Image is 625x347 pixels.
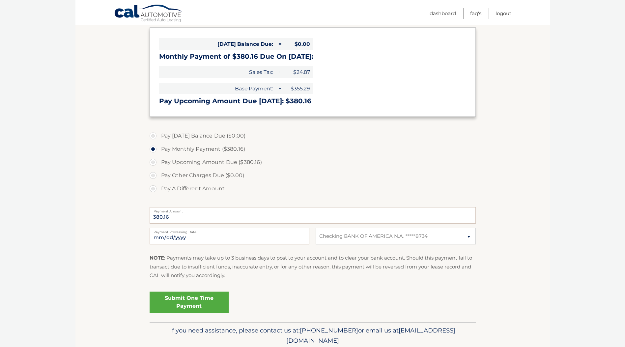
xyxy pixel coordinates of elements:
[283,38,313,50] span: $0.00
[154,325,471,346] p: If you need assistance, please contact us at: or email us at
[283,66,313,78] span: $24.87
[150,207,476,224] input: Payment Amount
[159,38,276,50] span: [DATE] Balance Due:
[150,156,476,169] label: Pay Upcoming Amount Due ($380.16)
[276,66,283,78] span: +
[150,182,476,195] label: Pay A Different Amount
[114,4,183,23] a: Cal Automotive
[159,83,276,94] span: Base Payment:
[150,142,476,156] label: Pay Monthly Payment ($380.16)
[283,83,313,94] span: $355.29
[470,8,481,19] a: FAQ's
[150,228,309,233] label: Payment Processing Date
[159,52,466,61] h3: Monthly Payment of $380.16 Due On [DATE]:
[150,207,476,212] label: Payment Amount
[150,169,476,182] label: Pay Other Charges Due ($0.00)
[150,228,309,244] input: Payment Date
[276,38,283,50] span: =
[150,254,476,280] p: : Payments may take up to 3 business days to post to your account and to clear your bank account....
[430,8,456,19] a: Dashboard
[496,8,511,19] a: Logout
[300,327,358,334] span: [PHONE_NUMBER]
[159,97,466,105] h3: Pay Upcoming Amount Due [DATE]: $380.16
[150,129,476,142] label: Pay [DATE] Balance Due ($0.00)
[276,83,283,94] span: +
[159,66,276,78] span: Sales Tax:
[150,255,164,261] strong: NOTE
[150,292,229,313] a: Submit One Time Payment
